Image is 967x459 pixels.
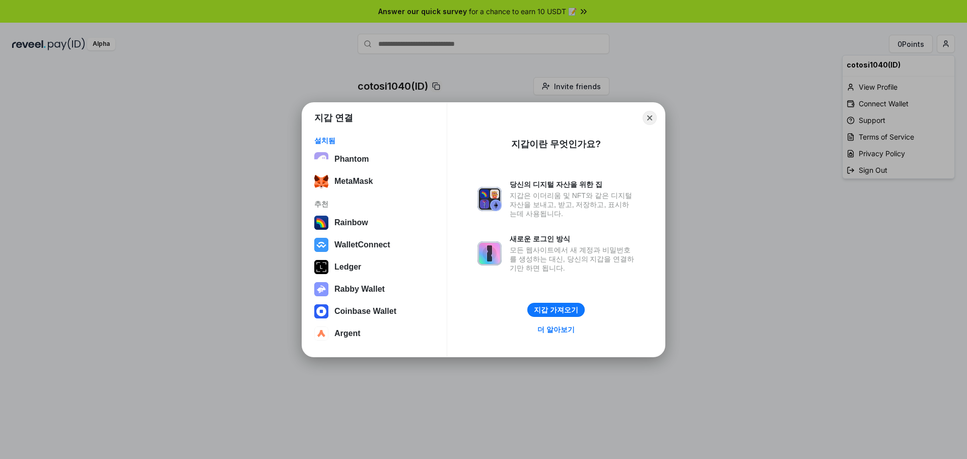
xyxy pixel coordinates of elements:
[314,260,328,274] img: svg+xml,%3Csvg%20xmlns%3D%22http%3A%2F%2Fwww.w3.org%2F2000%2Fsvg%22%20width%3D%2228%22%20height%3...
[314,326,328,341] img: svg+xml,%3Csvg%20width%3D%2228%22%20height%3D%2228%22%20viewBox%3D%220%200%2028%2028%22%20fill%3D...
[311,279,438,299] button: Rabby Wallet
[334,307,396,316] div: Coinbase Wallet
[643,111,657,125] button: Close
[311,257,438,277] button: Ledger
[510,234,635,243] div: 새로운 로그인 방식
[314,152,328,166] img: epq2vO3P5aLWl15yRS7Q49p1fHTx2Sgh99jU3kfXv7cnPATIVQHAx5oQs66JWv3SWEjHOsb3kKgmE5WNBxBId7C8gm8wEgOvz...
[510,245,635,273] div: 모든 웹사이트에서 새 계정과 비밀번호를 생성하는 대신, 당신의 지갑을 연결하기만 하면 됩니다.
[527,303,585,317] button: 지갑 가져오기
[334,285,385,294] div: Rabby Wallet
[314,136,435,145] div: 설치됨
[334,155,369,164] div: Phantom
[537,325,575,334] div: 더 알아보기
[510,191,635,218] div: 지갑은 이더리움 및 NFT와 같은 디지털 자산을 보내고, 받고, 저장하고, 표시하는데 사용됩니다.
[531,323,581,336] a: 더 알아보기
[314,112,353,124] h1: 지갑 연결
[477,187,502,211] img: svg+xml,%3Csvg%20xmlns%3D%22http%3A%2F%2Fwww.w3.org%2F2000%2Fsvg%22%20fill%3D%22none%22%20viewBox...
[511,138,601,150] div: 지갑이란 무엇인가요?
[314,282,328,296] img: svg+xml,%3Csvg%20xmlns%3D%22http%3A%2F%2Fwww.w3.org%2F2000%2Fsvg%22%20fill%3D%22none%22%20viewBox...
[311,213,438,233] button: Rainbow
[311,323,438,344] button: Argent
[334,218,368,227] div: Rainbow
[334,177,373,186] div: MetaMask
[311,235,438,255] button: WalletConnect
[477,241,502,266] img: svg+xml,%3Csvg%20xmlns%3D%22http%3A%2F%2Fwww.w3.org%2F2000%2Fsvg%22%20fill%3D%22none%22%20viewBox...
[334,329,361,338] div: Argent
[510,180,635,189] div: 당신의 디지털 자산을 위한 집
[311,301,438,321] button: Coinbase Wallet
[534,305,578,314] div: 지갑 가져오기
[314,238,328,252] img: svg+xml,%3Csvg%20width%3D%2228%22%20height%3D%2228%22%20viewBox%3D%220%200%2028%2028%22%20fill%3D...
[311,149,438,169] button: Phantom
[311,171,438,191] button: MetaMask
[314,304,328,318] img: svg+xml,%3Csvg%20width%3D%2228%22%20height%3D%2228%22%20viewBox%3D%220%200%2028%2028%22%20fill%3D...
[334,240,390,249] div: WalletConnect
[314,216,328,230] img: svg+xml,%3Csvg%20width%3D%22120%22%20height%3D%22120%22%20viewBox%3D%220%200%20120%20120%22%20fil...
[334,263,361,272] div: Ledger
[314,200,435,209] div: 추천
[314,174,328,188] img: svg+xml;base64,PHN2ZyB3aWR0aD0iMzUiIGhlaWdodD0iMzQiIHZpZXdCb3g9IjAgMCAzNSAzNCIgZmlsbD0ibm9uZSIgeG...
